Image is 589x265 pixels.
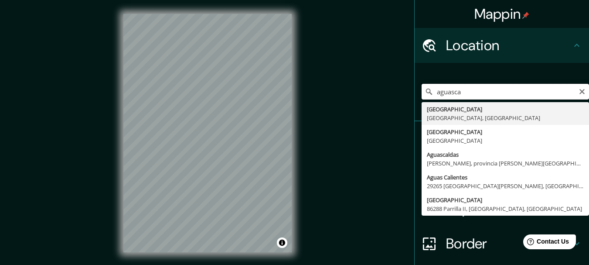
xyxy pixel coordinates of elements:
[446,37,572,54] h4: Location
[427,204,584,213] div: 86288 Parrilla II, [GEOGRAPHIC_DATA], [GEOGRAPHIC_DATA]
[427,196,584,204] div: [GEOGRAPHIC_DATA]
[427,182,584,190] div: 29265 [GEOGRAPHIC_DATA][PERSON_NAME], [GEOGRAPHIC_DATA], [GEOGRAPHIC_DATA]
[427,173,584,182] div: Aguas Calientes
[422,84,589,100] input: Pick your city or area
[446,235,572,252] h4: Border
[427,136,584,145] div: [GEOGRAPHIC_DATA]
[427,159,584,168] div: [PERSON_NAME], provincia [PERSON_NAME][GEOGRAPHIC_DATA], [GEOGRAPHIC_DATA]
[511,231,579,255] iframe: Help widget launcher
[522,12,529,19] img: pin-icon.png
[415,156,589,191] div: Style
[579,87,586,95] button: Clear
[474,5,530,23] h4: Mappin
[427,150,584,159] div: Aguascaldas
[415,226,589,261] div: Border
[427,127,584,136] div: [GEOGRAPHIC_DATA]
[415,121,589,156] div: Pins
[123,14,292,252] canvas: Map
[415,191,589,226] div: Layout
[427,105,584,114] div: [GEOGRAPHIC_DATA]
[415,28,589,63] div: Location
[277,237,287,248] button: Toggle attribution
[446,200,572,217] h4: Layout
[427,114,584,122] div: [GEOGRAPHIC_DATA], [GEOGRAPHIC_DATA]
